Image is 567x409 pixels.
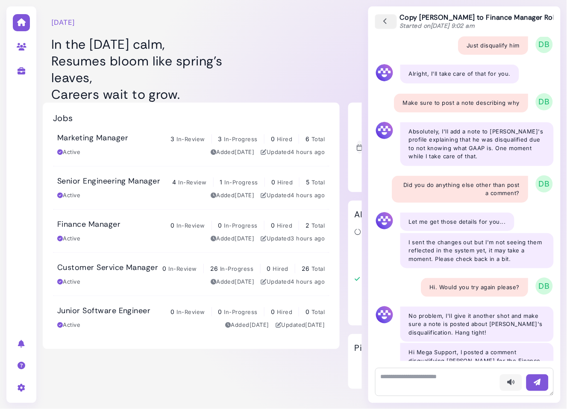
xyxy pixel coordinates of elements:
[235,235,255,242] time: Aug 28, 2025
[302,265,310,272] span: 26
[57,263,159,273] h3: Customer Service Manager
[291,278,325,285] time: Sep 01, 2025
[57,133,128,143] h3: Marketing Manager
[224,308,258,315] span: In-Progress
[400,13,559,30] div: Copy [PERSON_NAME] to Finance Manager Role
[277,222,292,229] span: Hired
[271,135,275,142] span: 0
[57,148,80,157] div: Active
[218,222,222,229] span: 0
[355,223,441,270] a: Contact [PERSON_NAME] for Opportunities a few seconds ago In Progress
[277,136,292,142] span: Hired
[53,166,329,209] a: Senior Engineering Manager 4 In-Review 1 In-Progress 0 Hired 5 Total Active Added[DATE] Updated4 ...
[536,93,553,110] span: DB
[261,148,325,157] div: Updated
[311,308,325,315] span: Total
[291,148,325,155] time: Sep 01, 2025
[431,22,475,30] time: [DATE] 9:02 am
[421,278,529,297] div: Hi. Would you try again please?
[176,222,205,229] span: In-Review
[210,265,218,272] span: 26
[267,265,271,272] span: 0
[178,179,206,186] span: In-Review
[171,135,175,142] span: 3
[277,179,293,186] span: Hired
[224,222,258,229] span: In-Progress
[409,127,545,161] p: Absolutely, I'll add a note to [PERSON_NAME]'s profile explaining that he was disqualified due to...
[394,94,529,113] div: Make sure to post a note describing why
[271,308,275,315] span: 0
[211,148,255,157] div: Added
[211,278,255,286] div: Added
[353,113,443,181] a: Connect your calendar Let [PERSON_NAME] know your availability for interviews.
[306,135,309,142] span: 6
[53,253,329,296] a: Customer Service Manager 0 In-Review 26 In-Progress 0 Hired 26 Total Active Added[DATE] Updated4 ...
[277,308,292,315] span: Hired
[218,308,222,315] span: 0
[51,36,241,103] h1: In the [DATE] calm, Resumes bloom like spring’s leaves, Careers wait to grow.
[311,179,325,186] span: Total
[176,308,205,315] span: In-Review
[250,321,269,328] time: Aug 28, 2025
[176,136,205,142] span: In-Review
[225,179,258,186] span: In-Progress
[57,220,120,229] h3: Finance Manager
[311,222,325,229] span: Total
[57,306,151,316] h3: Junior Software Engineer
[409,348,545,390] div: Hi Mega Support, I posted a comment disqualifying [PERSON_NAME] for the Finance Manager role due ...
[57,321,80,329] div: Active
[211,191,255,200] div: Added
[169,265,197,272] span: In-Review
[211,234,255,243] div: Added
[409,238,545,264] p: I sent the changes out but I'm not seeing them reflected in the system yet, it may take a moment....
[51,17,75,27] time: [DATE]
[218,135,222,142] span: 3
[536,278,553,295] span: DB
[400,22,476,30] span: Started on
[306,308,309,315] span: 0
[273,265,288,272] span: Hired
[261,278,325,286] div: Updated
[53,123,329,166] a: Marketing Manager 3 In-Review 3 In-Progress 0 Hired 6 Total Active Added[DATE] Updated4 hours ago
[291,235,325,242] time: Sep 01, 2025
[57,278,80,286] div: Active
[53,296,329,339] a: Junior Software Engineer 0 In-Review 0 In-Progress 0 Hired 0 Total Active Added[DATE] Updated[DATE]
[163,265,167,272] span: 0
[57,234,80,243] div: Active
[392,176,529,203] div: Did you do anything else other than post a comment?
[261,191,325,200] div: Updated
[271,222,275,229] span: 0
[355,209,418,219] h2: AI Work History
[53,113,73,123] h2: Jobs
[171,222,175,229] span: 0
[409,312,545,337] p: No problem, I'll give it another shot and make sure a note is posted about [PERSON_NAME]'s disqua...
[57,177,160,186] h3: Senior Engineering Manager
[235,192,255,199] time: Aug 28, 2025
[306,222,309,229] span: 2
[271,178,275,186] span: 0
[276,321,325,329] div: Updated
[291,192,325,199] time: Sep 01, 2025
[261,234,325,243] div: Updated
[311,265,325,272] span: Total
[224,136,258,142] span: In-Progress
[355,362,441,378] div: No pinned jobs
[355,270,441,317] a: Explaining Finance Manager Disqualification a few seconds ago NaNs
[235,148,255,155] time: Aug 28, 2025
[306,321,325,328] time: Aug 28, 2025
[311,136,325,142] span: Total
[355,343,405,353] h2: Pinned Jobs
[235,278,255,285] time: Aug 28, 2025
[458,36,529,55] div: Just disqualify him
[220,265,253,272] span: In-Progress
[57,191,80,200] div: Active
[306,178,309,186] span: 5
[409,70,511,78] p: Alright, I'll take care of that for you.
[171,308,175,315] span: 0
[53,210,329,252] a: Finance Manager 0 In-Review 0 In-Progress 0 Hired 2 Total Active Added[DATE] Updated3 hours ago
[536,175,553,193] span: DB
[536,36,553,53] span: DB
[409,218,506,226] p: Let me get those details for you...
[220,178,223,186] span: 1
[225,321,269,329] div: Added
